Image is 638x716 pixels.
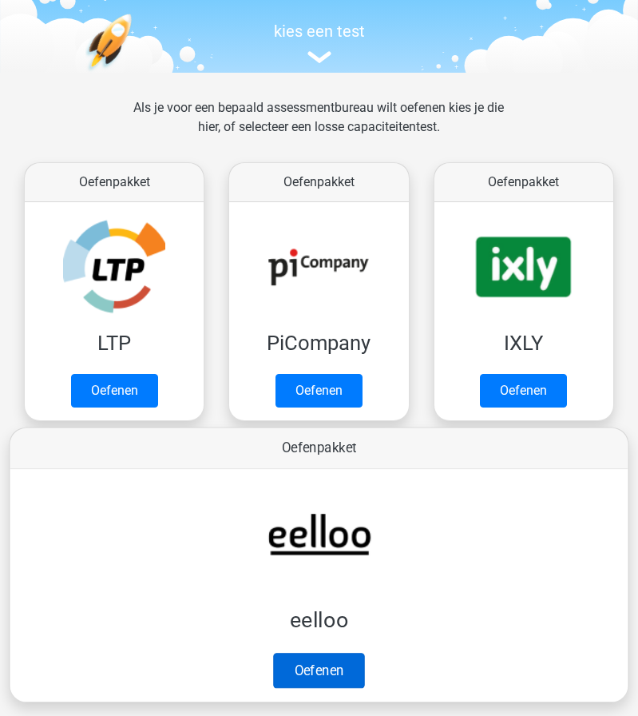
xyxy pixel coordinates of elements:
img: oefenen [85,14,184,134]
div: Als je voor een bepaald assessmentbureau wilt oefenen kies je die hier, of selecteer een losse ca... [114,98,524,156]
a: Oefenen [71,374,158,408]
img: assessment [307,51,331,63]
a: Oefenen [275,374,363,408]
h5: kies een test [12,22,626,41]
a: Oefenen [480,374,567,408]
a: kies een test [12,22,626,64]
a: Oefenen [273,653,364,688]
